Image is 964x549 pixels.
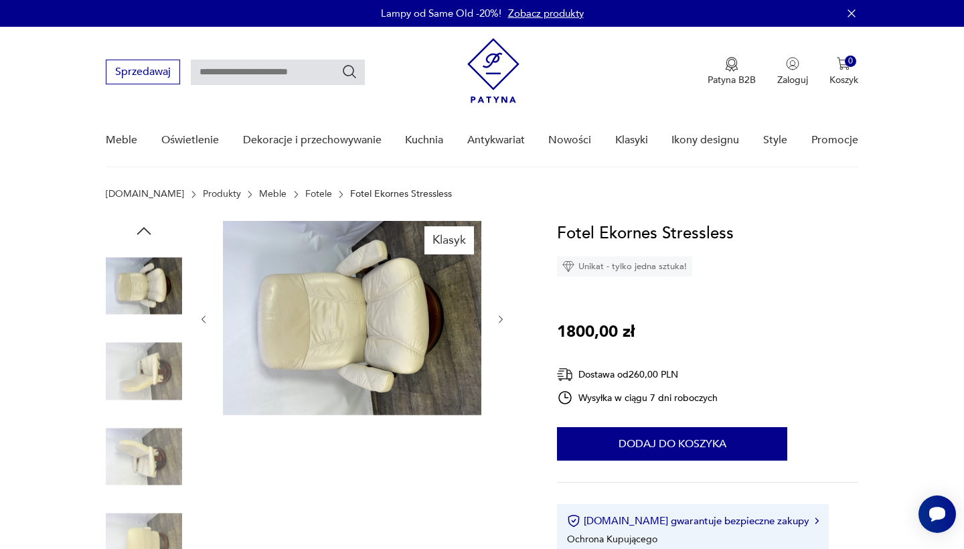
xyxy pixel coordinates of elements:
[508,7,584,20] a: Zobacz produkty
[777,57,808,86] button: Zaloguj
[708,57,756,86] button: Patyna B2B
[203,189,241,200] a: Produkty
[557,366,573,383] img: Ikona dostawy
[259,189,287,200] a: Meble
[106,189,184,200] a: [DOMAIN_NAME]
[243,114,382,166] a: Dekoracje i przechowywanie
[811,114,858,166] a: Promocje
[557,366,718,383] div: Dostawa od 260,00 PLN
[106,333,182,410] img: Zdjęcie produktu Fotel Ekornes Stressless
[557,319,635,345] p: 1800,00 zł
[557,390,718,406] div: Wysyłka w ciągu 7 dni roboczych
[467,114,525,166] a: Antykwariat
[106,60,180,84] button: Sprzedawaj
[567,533,657,546] li: Ochrona Kupującego
[305,189,332,200] a: Fotele
[161,114,219,166] a: Oświetlenie
[671,114,739,166] a: Ikony designu
[708,57,756,86] a: Ikona medaluPatyna B2B
[557,221,734,246] h1: Fotel Ekornes Stressless
[567,514,580,528] img: Ikona certyfikatu
[424,226,474,254] div: Klasyk
[829,74,858,86] p: Koszyk
[405,114,443,166] a: Kuchnia
[548,114,591,166] a: Nowości
[106,114,137,166] a: Meble
[918,495,956,533] iframe: Smartsupp widget button
[106,418,182,495] img: Zdjęcie produktu Fotel Ekornes Stressless
[467,38,519,103] img: Patyna - sklep z meblami i dekoracjami vintage
[708,74,756,86] p: Patyna B2B
[341,64,357,80] button: Szukaj
[763,114,787,166] a: Style
[106,68,180,78] a: Sprzedawaj
[106,248,182,324] img: Zdjęcie produktu Fotel Ekornes Stressless
[557,427,787,461] button: Dodaj do koszyka
[557,256,692,277] div: Unikat - tylko jedna sztuka!
[829,57,858,86] button: 0Koszyk
[845,56,856,67] div: 0
[350,189,452,200] p: Fotel Ekornes Stressless
[786,57,799,70] img: Ikonka użytkownika
[777,74,808,86] p: Zaloguj
[381,7,501,20] p: Lampy od Same Old -20%!
[223,221,481,415] img: Zdjęcie produktu Fotel Ekornes Stressless
[837,57,850,70] img: Ikona koszyka
[615,114,648,166] a: Klasyki
[567,514,818,528] button: [DOMAIN_NAME] gwarantuje bezpieczne zakupy
[562,260,574,272] img: Ikona diamentu
[725,57,738,72] img: Ikona medalu
[815,518,819,524] img: Ikona strzałki w prawo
